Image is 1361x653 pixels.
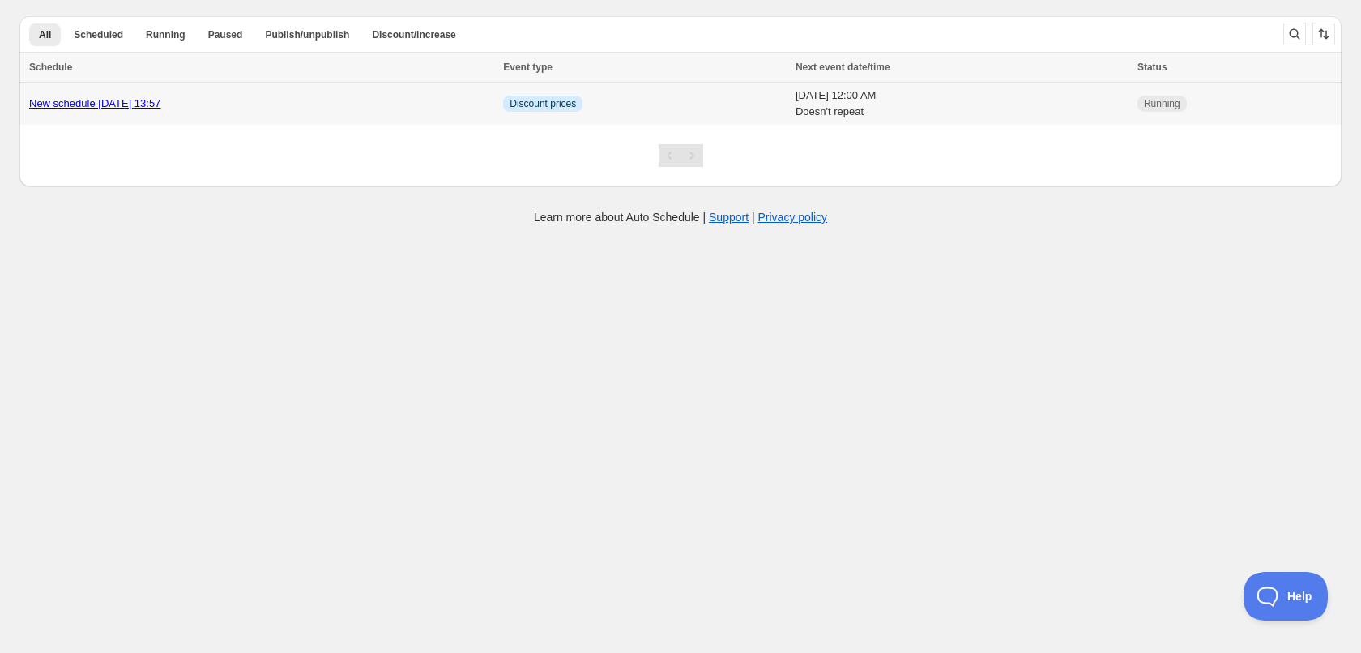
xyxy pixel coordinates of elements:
[510,97,576,110] span: Discount prices
[1244,572,1329,621] iframe: Toggle Customer Support
[29,97,160,109] a: New schedule [DATE] 13:57
[1137,62,1167,73] span: Status
[1144,97,1180,110] span: Running
[1312,23,1335,45] button: Sort the results
[709,211,749,224] a: Support
[39,28,51,41] span: All
[758,211,828,224] a: Privacy policy
[29,62,72,73] span: Schedule
[534,209,827,225] p: Learn more about Auto Schedule | |
[791,83,1133,126] td: [DATE] 12:00 AM Doesn't repeat
[796,62,890,73] span: Next event date/time
[74,28,123,41] span: Scheduled
[265,28,349,41] span: Publish/unpublish
[146,28,186,41] span: Running
[372,28,455,41] span: Discount/increase
[503,62,553,73] span: Event type
[659,144,703,167] nav: Pagination
[208,28,243,41] span: Paused
[1283,23,1306,45] button: Search and filter results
